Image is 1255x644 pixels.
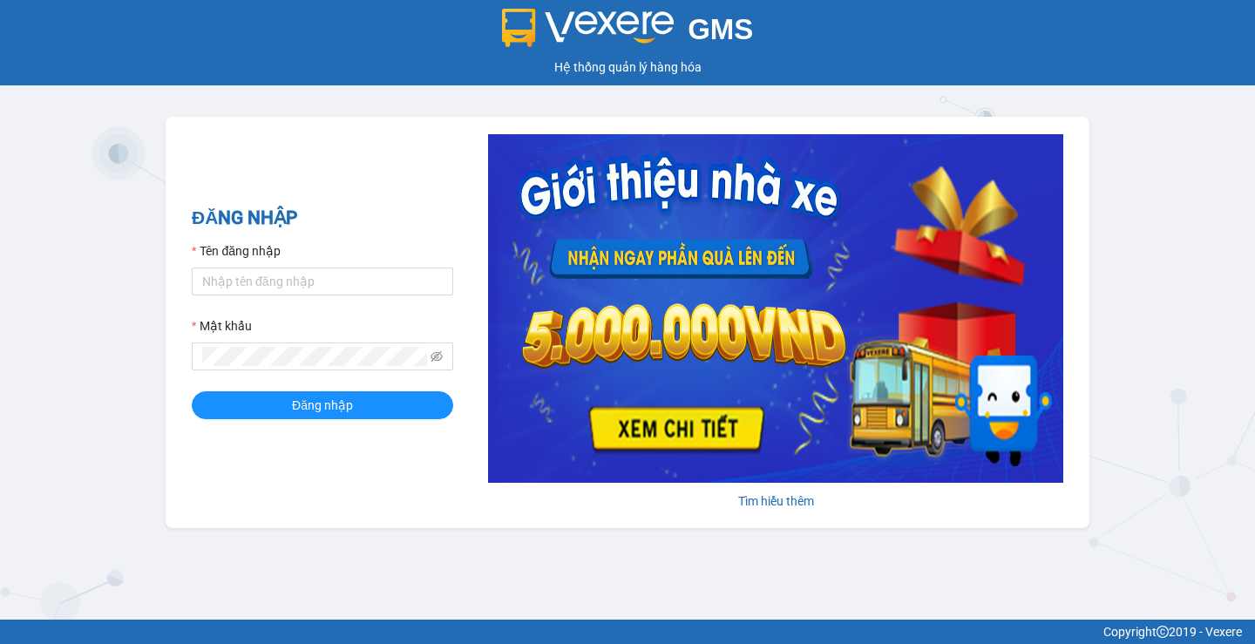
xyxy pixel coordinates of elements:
[202,347,427,366] input: Mật khẩu
[192,204,453,233] h2: ĐĂNG NHẬP
[1157,626,1169,638] span: copyright
[502,9,675,47] img: logo 2
[192,268,453,295] input: Tên đăng nhập
[192,241,281,261] label: Tên đăng nhập
[292,396,353,415] span: Đăng nhập
[4,58,1251,77] div: Hệ thống quản lý hàng hóa
[192,391,453,419] button: Đăng nhập
[488,134,1063,483] img: banner-0
[688,13,753,45] span: GMS
[192,316,252,336] label: Mật khẩu
[488,491,1063,511] div: Tìm hiểu thêm
[13,622,1242,641] div: Copyright 2019 - Vexere
[431,350,443,363] span: eye-invisible
[502,26,754,40] a: GMS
